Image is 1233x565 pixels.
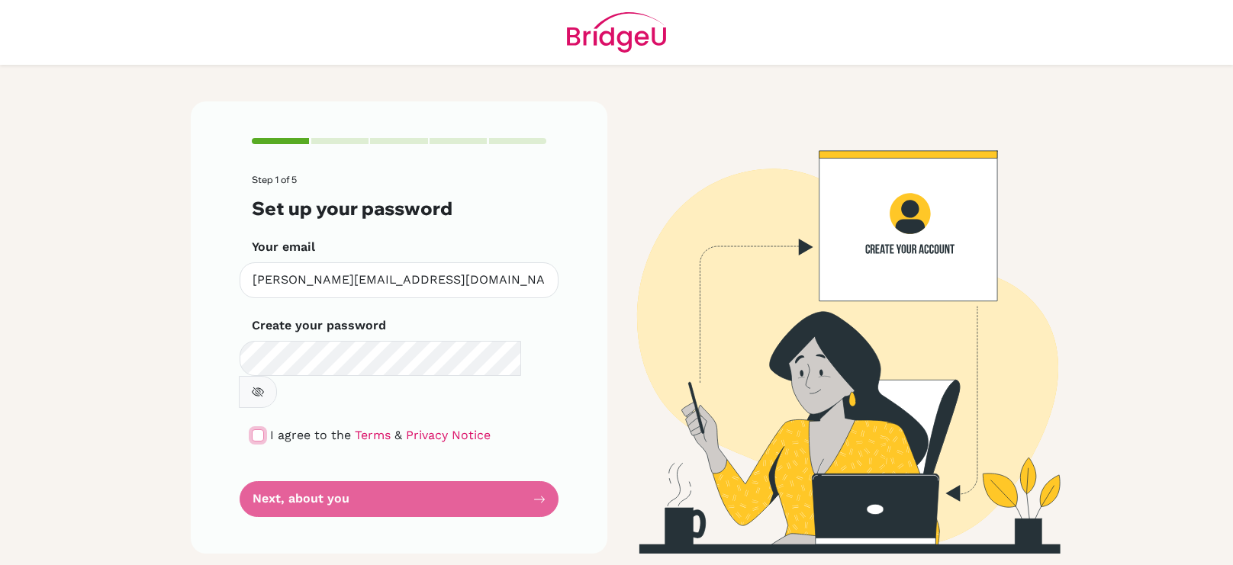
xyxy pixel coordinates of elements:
h3: Set up your password [252,197,546,220]
label: Your email [252,238,315,256]
label: Create your password [252,316,386,335]
span: & [394,428,402,442]
span: Step 1 of 5 [252,174,297,185]
span: I agree to the [270,428,351,442]
input: Insert your email* [240,262,559,298]
a: Privacy Notice [406,428,491,442]
a: Terms [355,428,391,442]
